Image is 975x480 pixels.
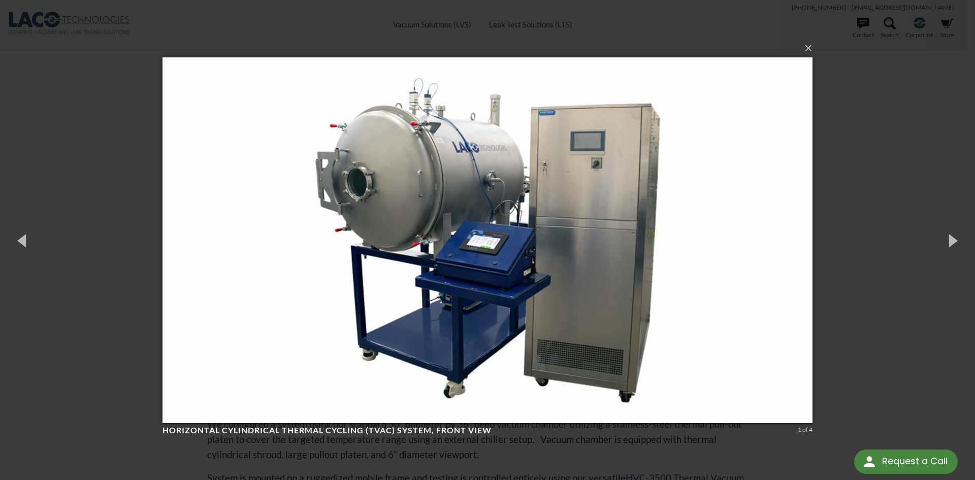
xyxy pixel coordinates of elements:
button: × [166,37,816,59]
img: Horizontal Cylindrical Thermal Cycling (TVAC) System, front view [162,37,812,443]
div: Request a Call [882,450,948,473]
div: Request a Call [854,450,958,474]
div: 1 of 4 [798,425,812,434]
img: round button [861,454,877,470]
button: Next (Right arrow key) [929,212,975,268]
h4: Horizontal Cylindrical Thermal Cycling (TVAC) System, front view [162,425,794,436]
